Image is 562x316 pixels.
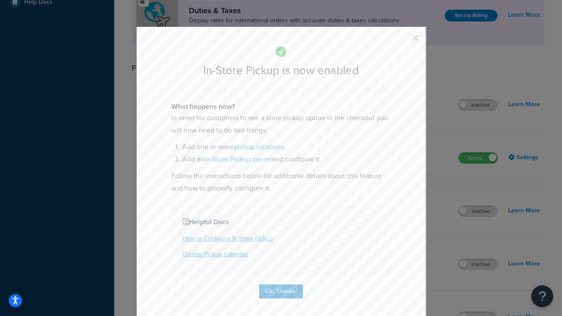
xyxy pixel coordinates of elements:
p: In order for customers to see a store pickup option in the checkout you will now need to do two t... [171,112,391,136]
a: In-Store Pickup carrier [204,154,272,164]
h4: What happens now? [171,101,391,112]
p: Follow the instructions below for additional details about this feature and how to properly confi... [171,170,391,194]
h2: In-Store Pickup is now enabled [171,64,391,77]
h4: Helpful Docs [183,217,379,227]
li: Add one or more . [182,141,391,153]
a: How to Configure In-Store Pickup [183,234,273,243]
li: Add an and configure it. [182,153,391,165]
a: pickup locations [234,142,284,152]
button: Ok, Thanks! [259,284,303,298]
a: Display Pickup Calendar [183,250,248,259]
